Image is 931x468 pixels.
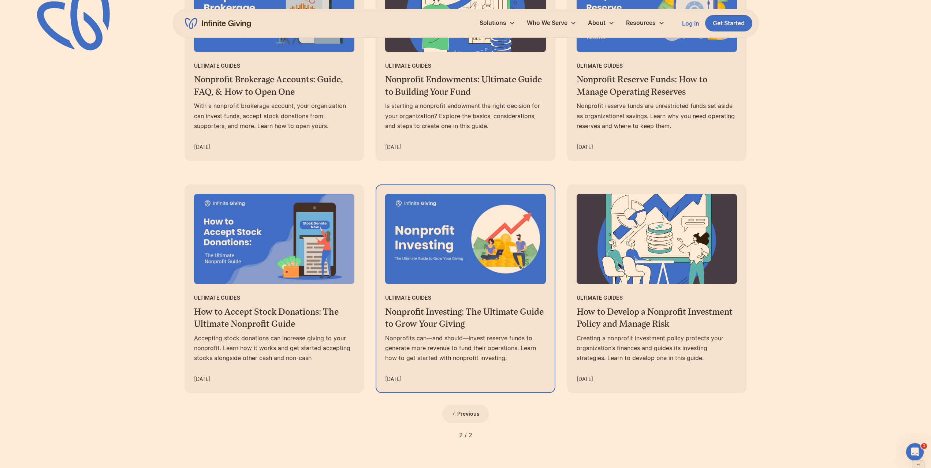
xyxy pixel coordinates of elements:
div: [DATE] [577,375,593,383]
div: With a nonprofit brokerage account, your organization can invest funds, accept stock donations fr... [194,101,355,131]
div: Is starting a nonprofit endowment the right decision for your organization? Explore the basics, c... [385,101,546,131]
a: Ultimate GuidesHow to Accept Stock Donations: The Ultimate Nonprofit GuideAccepting stock donatio... [185,185,364,392]
div: Creating a nonprofit investment policy protects your organization’s finances and guides its inves... [577,333,737,363]
a: Ultimate GuidesNonprofit Investing: The Ultimate Guide to Grow Your GivingNonprofits can—and shou... [376,185,555,392]
div: Nonprofits can—and should—invest reserve funds to generate more revenue to fund their operations.... [385,333,546,363]
span: 1 [921,443,927,449]
div: Ultimate Guides [194,293,240,302]
a: Get Started [705,15,752,31]
div: List [185,405,747,440]
h3: Nonprofit Reserve Funds: How to Manage Operating Reserves [577,74,737,98]
h3: Nonprofit Endowments: Ultimate Guide to Building Your Fund [385,74,546,98]
div: Accepting stock donations can increase giving to your nonprofit. Learn how it works and get start... [194,333,355,363]
h3: How to Accept Stock Donations: The Ultimate Nonprofit Guide [194,306,355,330]
div: Ultimate Guides [577,293,623,302]
div: Ultimate Guides [194,61,240,70]
div: Solutions [480,18,506,28]
div: [DATE] [194,375,211,383]
div: Previous [457,409,480,418]
div: Page 2 of 2 [185,430,747,440]
div: [DATE] [194,143,211,151]
div: About [582,15,620,31]
a: Ultimate GuidesHow to Develop a Nonprofit Investment Policy and Manage RiskCreating a nonprofit i... [568,185,746,392]
div: Nonprofit reserve funds are unrestricted funds set aside as organizational savings. Learn why you... [577,101,737,131]
iframe: Intercom live chat [906,443,924,461]
div: Ultimate Guides [577,61,623,70]
h3: Nonprofit Investing: The Ultimate Guide to Grow Your Giving [385,306,546,330]
h3: Nonprofit Brokerage Accounts: Guide, FAQ, & How to Open One [194,74,355,98]
a: Previous Page [442,405,489,423]
div: Resources [626,18,656,28]
div: Ultimate Guides [385,61,431,70]
div: Who We Serve [527,18,567,28]
div: Ultimate Guides [385,293,431,302]
div: [DATE] [385,143,402,151]
div: Resources [620,15,670,31]
div: [DATE] [577,143,593,151]
h3: How to Develop a Nonprofit Investment Policy and Manage Risk [577,306,737,330]
div: Who We Serve [521,15,582,31]
div: Log In [682,20,699,26]
a: Log In [682,19,699,28]
div: About [588,18,606,28]
a: home [185,18,251,29]
div: Solutions [474,15,521,31]
div: [DATE] [385,375,402,383]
